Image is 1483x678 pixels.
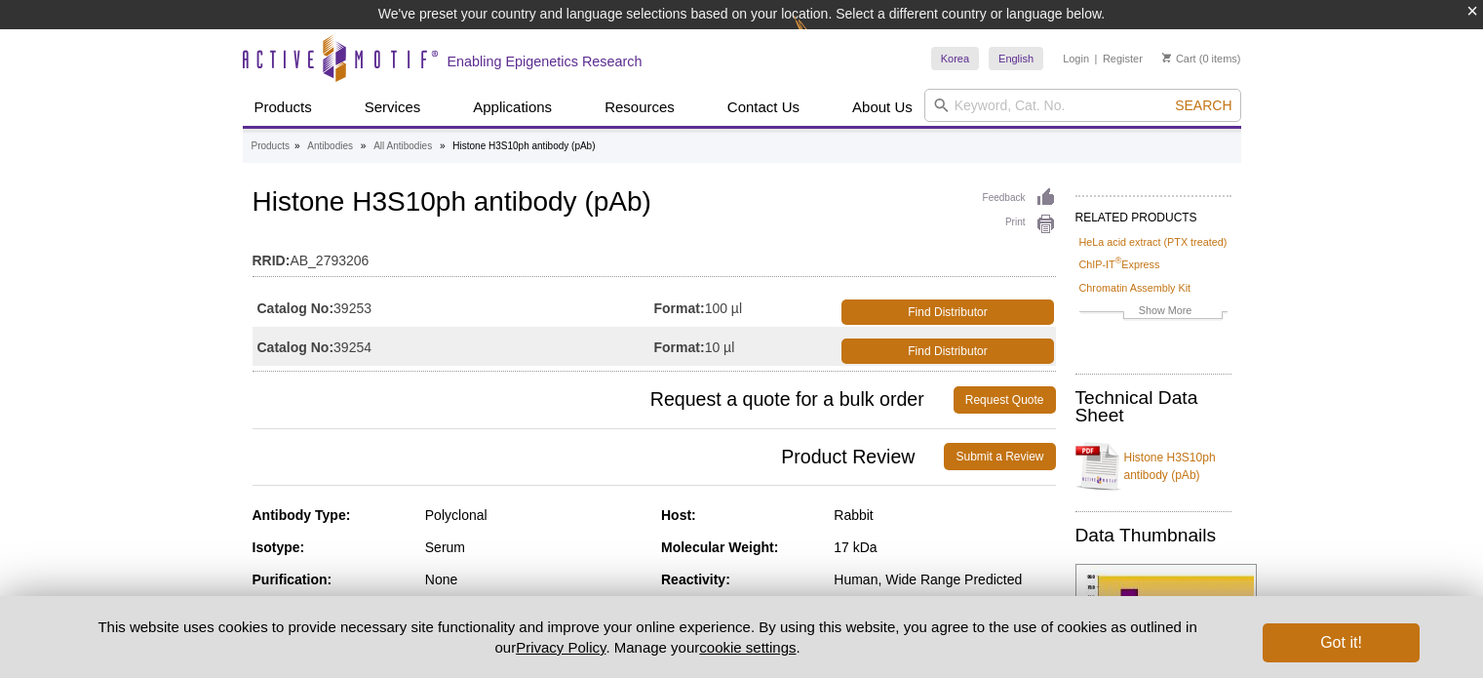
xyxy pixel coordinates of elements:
strong: Purification: [253,572,332,587]
td: 39254 [253,327,654,366]
a: Services [353,89,433,126]
strong: Format: [654,299,705,317]
li: » [361,140,367,151]
strong: Isotype: [253,539,305,555]
strong: Catalog No: [257,339,334,356]
a: Request Quote [954,386,1056,414]
p: This website uses cookies to provide necessary site functionality and improve your online experie... [64,617,1231,658]
strong: Molecular Weight: [661,539,778,555]
a: Applications [461,89,564,126]
a: Feedback [983,187,1056,209]
span: Search [1175,98,1231,113]
a: Products [252,138,290,155]
img: Your Cart [1162,53,1171,62]
strong: RRID: [253,252,291,269]
img: Histone H3S10ph antibody (pAb) tested by ChIP. [1075,564,1257,677]
td: AB_2793206 [253,240,1056,271]
a: Find Distributor [841,299,1053,325]
a: Cart [1162,52,1196,65]
li: » [294,140,300,151]
a: About Us [840,89,924,126]
button: cookie settings [699,639,796,656]
div: Polyclonal [425,506,646,524]
a: All Antibodies [373,138,432,155]
a: Print [983,214,1056,235]
a: Chromatin Assembly Kit [1079,279,1191,297]
td: 39253 [253,288,654,327]
sup: ® [1115,257,1122,266]
div: Human, Wide Range Predicted [834,571,1055,588]
a: Resources [593,89,686,126]
a: Histone H3S10ph antibody (pAb) [1075,437,1231,496]
button: Search [1169,97,1237,114]
h2: Technical Data Sheet [1075,389,1231,424]
a: English [989,47,1043,70]
img: Change Here [794,15,845,60]
a: Login [1063,52,1089,65]
div: 17 kDa [834,538,1055,556]
div: None [425,571,646,588]
a: Submit a Review [944,443,1055,470]
strong: Catalog No: [257,299,334,317]
input: Keyword, Cat. No. [924,89,1241,122]
a: Contact Us [716,89,811,126]
strong: Reactivity: [661,572,730,587]
td: 100 µl [654,288,839,327]
h2: RELATED PRODUCTS [1075,195,1231,230]
div: Rabbit [834,506,1055,524]
a: Privacy Policy [516,639,605,656]
a: ChIP-IT®Express [1079,256,1160,273]
span: Product Review [253,443,945,470]
li: (0 items) [1162,47,1241,70]
button: Got it! [1263,623,1419,662]
a: HeLa acid extract (PTX treated) [1079,233,1228,251]
li: Histone H3S10ph antibody (pAb) [452,140,595,151]
td: 10 µl [654,327,839,366]
h1: Histone H3S10ph antibody (pAb) [253,187,1056,220]
li: » [440,140,446,151]
h2: Data Thumbnails [1075,527,1231,544]
h2: Enabling Epigenetics Research [448,53,643,70]
li: | [1095,47,1098,70]
a: Korea [931,47,979,70]
strong: Antibody Type: [253,507,351,523]
span: Request a quote for a bulk order [253,386,954,414]
a: Antibodies [307,138,353,155]
a: Show More [1079,301,1228,324]
strong: Format: [654,339,705,356]
a: Find Distributor [841,339,1053,364]
strong: Host: [661,507,696,523]
a: Products [243,89,324,126]
a: Register [1103,52,1143,65]
div: Serum [425,538,646,556]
